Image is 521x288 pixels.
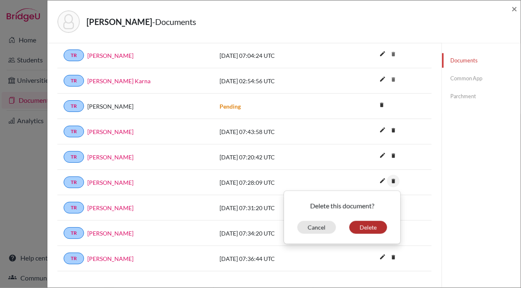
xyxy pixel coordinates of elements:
[64,100,84,112] a: TR
[87,77,151,85] a: [PERSON_NAME] Karna
[387,252,400,263] a: delete
[152,17,196,27] span: - Documents
[64,50,84,61] a: TR
[511,4,517,14] button: Close
[442,53,521,68] a: Documents
[220,77,275,84] span: [DATE] 02:54:56 UTC
[86,17,152,27] strong: [PERSON_NAME]
[375,251,390,264] button: edit
[376,123,389,137] i: edit
[64,151,84,163] a: TR
[87,102,133,111] span: [PERSON_NAME]
[87,204,133,212] a: [PERSON_NAME]
[376,72,389,86] i: edit
[284,191,401,244] div: delete
[375,48,390,61] button: edit
[375,99,388,111] i: delete
[220,52,275,59] span: [DATE] 07:04:24 UTC
[375,175,390,188] button: edit
[64,126,84,137] a: TR
[376,149,389,162] i: edit
[64,253,84,264] a: TR
[375,100,388,111] a: delete
[442,89,521,104] a: Parchment
[387,124,400,137] i: delete
[87,153,133,161] a: [PERSON_NAME]
[64,227,84,239] a: TR
[376,250,389,263] i: edit
[387,251,400,263] i: delete
[387,48,400,60] i: delete
[87,51,133,60] a: [PERSON_NAME]
[87,127,133,136] a: [PERSON_NAME]
[387,151,400,162] a: delete
[376,174,389,187] i: edit
[64,176,84,188] a: TR
[387,125,400,137] a: delete
[376,47,389,60] i: edit
[64,202,84,214] a: TR
[87,229,133,238] a: [PERSON_NAME]
[220,154,275,161] span: [DATE] 07:20:42 UTC
[220,103,241,110] strong: Pending
[375,150,390,162] button: edit
[220,204,275,211] span: [DATE] 07:31:20 UTC
[297,221,336,234] button: Cancel
[375,124,390,137] button: edit
[87,178,133,187] a: [PERSON_NAME]
[220,179,275,186] span: [DATE] 07:28:09 UTC
[511,2,517,15] span: ×
[220,230,275,237] span: [DATE] 07:34:20 UTC
[64,75,84,87] a: TR
[387,149,400,162] i: delete
[220,255,275,262] span: [DATE] 07:36:44 UTC
[220,128,275,135] span: [DATE] 07:43:58 UTC
[387,73,400,86] i: delete
[291,201,394,211] p: Delete this document?
[87,254,133,263] a: [PERSON_NAME]
[375,74,390,86] button: edit
[349,221,387,234] button: Delete
[442,71,521,86] a: Common App
[387,176,400,187] a: delete
[387,175,400,187] i: delete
